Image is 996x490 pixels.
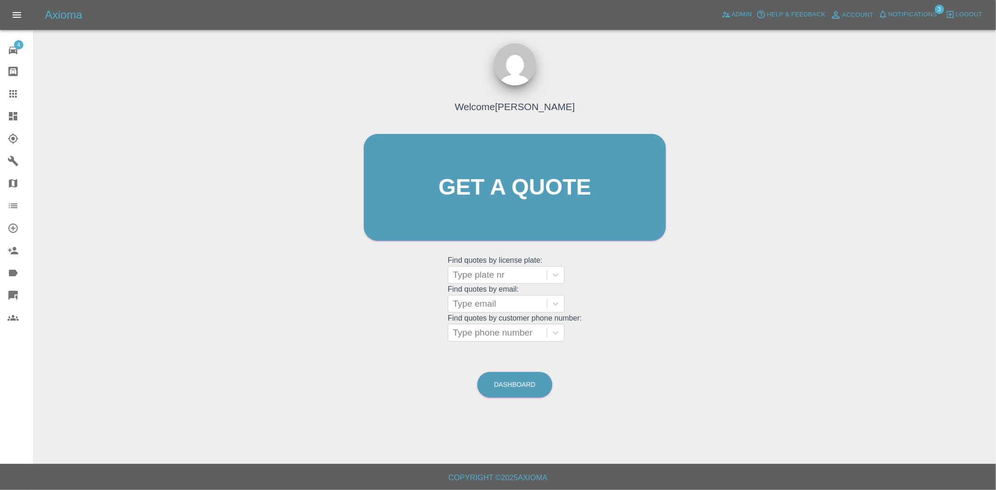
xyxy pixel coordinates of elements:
[6,4,28,26] button: Open drawer
[828,7,876,22] a: Account
[943,7,985,22] button: Logout
[364,134,666,241] a: Get a quote
[876,7,939,22] button: Notifications
[889,9,937,20] span: Notifications
[45,7,82,22] h5: Axioma
[448,285,582,313] grid: Find quotes by email:
[477,372,552,398] a: Dashboard
[956,9,982,20] span: Logout
[754,7,827,22] button: Help & Feedback
[767,9,825,20] span: Help & Feedback
[448,256,582,284] grid: Find quotes by license plate:
[732,9,752,20] span: Admin
[494,43,536,85] img: ...
[455,99,575,114] h4: Welcome [PERSON_NAME]
[935,5,944,14] span: 3
[14,40,23,49] span: 4
[842,10,874,21] span: Account
[448,314,582,342] grid: Find quotes by customer phone number:
[7,471,989,484] h6: Copyright © 2025 Axioma
[719,7,755,22] a: Admin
